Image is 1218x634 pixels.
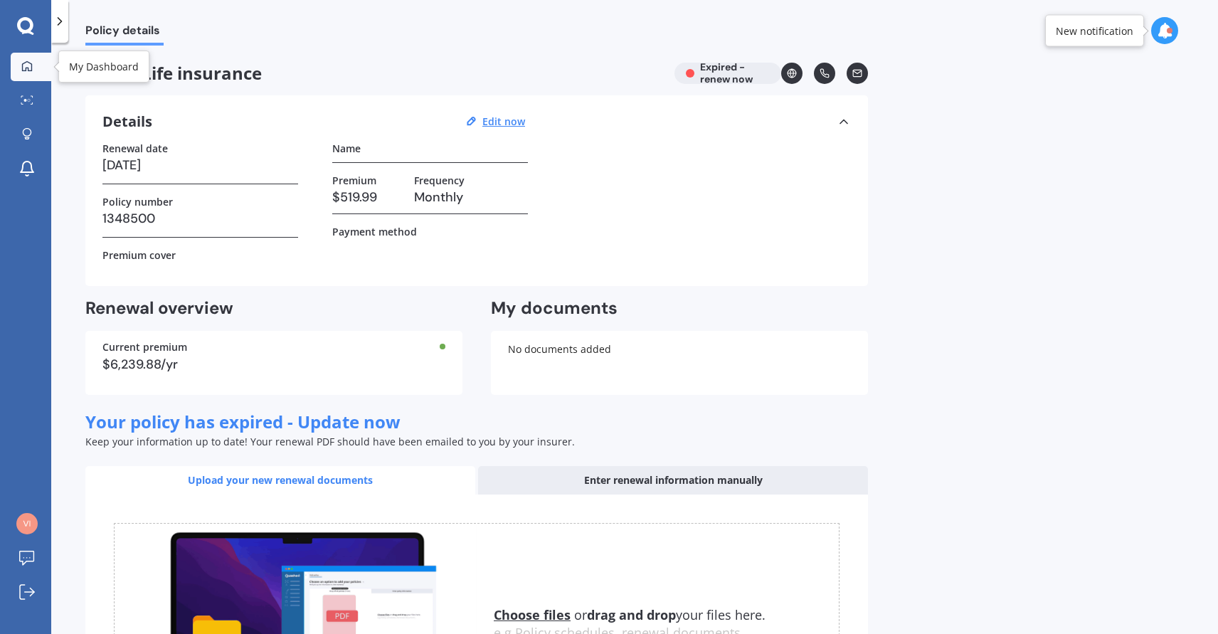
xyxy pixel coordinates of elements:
[85,466,475,495] div: Upload your new renewal documents
[102,196,173,208] label: Policy number
[494,606,571,623] u: Choose files
[102,358,445,371] div: $6,239.88/yr
[102,154,298,176] h3: [DATE]
[332,226,417,238] label: Payment method
[478,115,529,128] button: Edit now
[494,606,766,623] span: or your files here.
[332,186,403,208] h3: $519.99
[85,410,401,433] span: Your policy has expired - Update now
[85,23,164,43] span: Policy details
[332,142,361,154] label: Name
[414,186,528,208] h3: Monthly
[16,513,38,534] img: 090ae0ebdca4cc092440aee9ee7e908d
[85,297,462,319] h2: Renewal overview
[69,60,139,74] div: My Dashboard
[102,249,176,261] label: Premium cover
[102,342,445,352] div: Current premium
[491,297,618,319] h2: My documents
[102,112,152,131] h3: Details
[1056,23,1133,38] div: New notification
[478,466,868,495] div: Enter renewal information manually
[414,174,465,186] label: Frequency
[332,174,376,186] label: Premium
[102,142,168,154] label: Renewal date
[587,606,676,623] b: drag and drop
[482,115,525,128] u: Edit now
[85,435,575,448] span: Keep your information up to date! Your renewal PDF should have been emailed to you by your insurer.
[102,208,298,229] h3: 1348500
[85,63,663,84] span: Life insurance
[491,331,868,395] div: No documents added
